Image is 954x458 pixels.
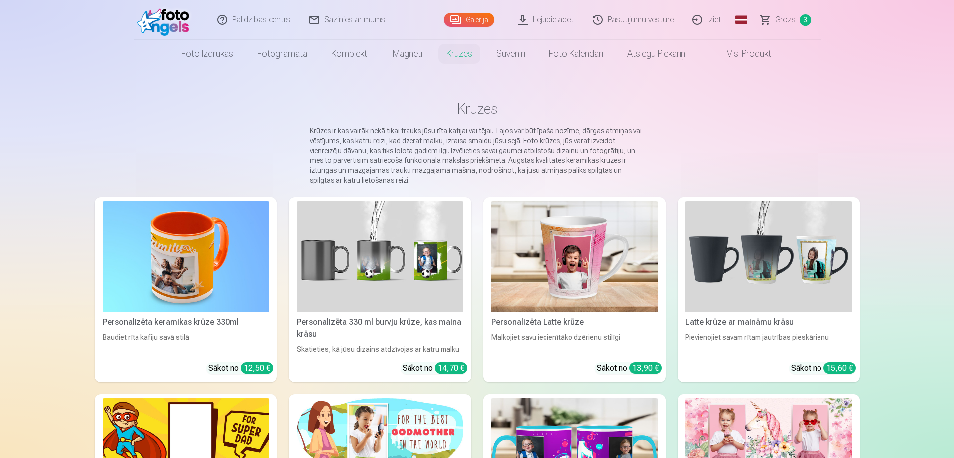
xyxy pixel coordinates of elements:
[487,316,662,328] div: Personalizēta Latte krūze
[597,362,662,374] div: Sākot no
[319,40,381,68] a: Komplekti
[435,362,467,374] div: 14,70 €
[310,126,645,185] p: Krūzes ir kas vairāk nekā tikai trauks jūsu rīta kafijai vai tējai. Tajos var būt īpaša nozīme, d...
[483,197,666,382] a: Personalizēta Latte krūzePersonalizēta Latte krūzeMalkojiet savu iecienītāko dzērienu stilīgiSāko...
[484,40,537,68] a: Suvenīri
[381,40,434,68] a: Magnēti
[103,100,852,118] h1: Krūzes
[537,40,615,68] a: Foto kalendāri
[699,40,785,68] a: Visi produkti
[444,13,494,27] a: Galerija
[99,332,273,354] div: Baudiet rīta kafiju savā stilā
[137,4,195,36] img: /fa1
[775,14,796,26] span: Grozs
[629,362,662,374] div: 13,90 €
[615,40,699,68] a: Atslēgu piekariņi
[678,197,860,382] a: Latte krūze ar maināmu krāsuLatte krūze ar maināmu krāsuPievienojiet savam rītam jautrības pieskā...
[169,40,245,68] a: Foto izdrukas
[99,316,273,328] div: Personalizēta keramikas krūze 330ml
[293,316,467,340] div: Personalizēta 330 ml burvju krūze, kas maina krāsu
[491,201,658,312] img: Personalizēta Latte krūze
[823,362,856,374] div: 15,60 €
[245,40,319,68] a: Fotogrāmata
[791,362,856,374] div: Sākot no
[103,201,269,312] img: Personalizēta keramikas krūze 330ml
[800,14,811,26] span: 3
[289,197,471,382] a: Personalizēta 330 ml burvju krūze, kas maina krāsuPersonalizēta 330 ml burvju krūze, kas maina kr...
[208,362,273,374] div: Sākot no
[403,362,467,374] div: Sākot no
[685,201,852,312] img: Latte krūze ar maināmu krāsu
[434,40,484,68] a: Krūzes
[297,201,463,312] img: Personalizēta 330 ml burvju krūze, kas maina krāsu
[681,316,856,328] div: Latte krūze ar maināmu krāsu
[241,362,273,374] div: 12,50 €
[681,332,856,354] div: Pievienojiet savam rītam jautrības pieskārienu
[95,197,277,382] a: Personalizēta keramikas krūze 330mlPersonalizēta keramikas krūze 330mlBaudiet rīta kafiju savā st...
[293,344,467,354] div: Skatieties, kā jūsu dizains atdzīvojas ar katru malku
[487,332,662,354] div: Malkojiet savu iecienītāko dzērienu stilīgi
